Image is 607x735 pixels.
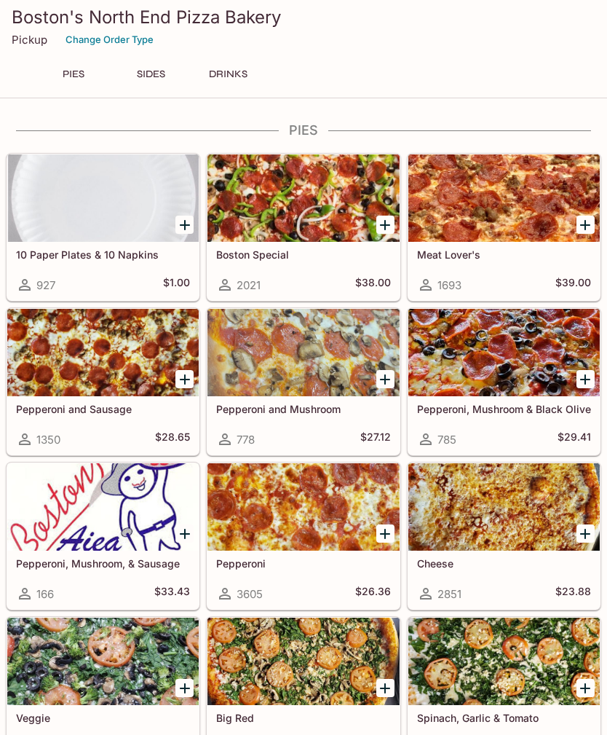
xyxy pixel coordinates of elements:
[155,431,190,448] h5: $28.65
[16,557,190,570] h5: Pepperoni, Mushroom, & Sausage
[207,309,399,396] div: Pepperoni and Mushroom
[207,308,400,455] a: Pepperoni and Mushroom778$27.12
[417,557,591,570] h5: Cheese
[175,524,194,543] button: Add Pepperoni, Mushroom, & Sausage
[437,433,456,447] span: 785
[36,278,55,292] span: 927
[175,679,194,697] button: Add Veggie
[16,712,190,724] h5: Veggie
[41,64,106,84] button: PIES
[7,618,199,705] div: Veggie
[195,64,261,84] button: DRINKS
[417,248,591,261] h5: Meat Lover's
[376,370,394,388] button: Add Pepperoni and Mushroom
[12,33,47,47] p: Pickup
[16,403,190,415] h5: Pepperoni and Sausage
[216,248,390,261] h5: Boston Special
[7,308,199,455] a: Pepperoni and Sausage1350$28.65
[237,587,263,601] span: 3605
[237,433,255,447] span: 778
[7,463,199,551] div: Pepperoni, Mushroom, & Sausage
[437,587,461,601] span: 2851
[576,679,595,697] button: Add Spinach, Garlic & Tomato
[237,278,261,292] span: 2021
[36,587,54,601] span: 166
[408,463,600,551] div: Cheese
[408,309,600,396] div: Pepperoni, Mushroom & Black Olive
[207,154,399,242] div: Boston Special
[175,216,194,234] button: Add 10 Paper Plates & 10 Napkins
[154,585,190,602] h5: $33.43
[163,276,190,294] h5: $1.00
[7,154,199,242] div: 10 Paper Plates & 10 Napkins
[408,154,600,301] a: Meat Lover's1693$39.00
[558,431,591,448] h5: $29.41
[408,308,600,455] a: Pepperoni, Mushroom & Black Olive785$29.41
[437,278,461,292] span: 1693
[417,403,591,415] h5: Pepperoni, Mushroom & Black Olive
[12,6,595,28] h3: Boston's North End Pizza Bakery
[207,618,399,705] div: Big Red
[376,679,394,697] button: Add Big Red
[59,28,160,51] button: Change Order Type
[6,122,601,138] h4: PIES
[408,463,600,610] a: Cheese2851$23.88
[16,248,190,261] h5: 10 Paper Plates & 10 Napkins
[216,712,390,724] h5: Big Red
[576,524,595,543] button: Add Cheese
[7,154,199,301] a: 10 Paper Plates & 10 Napkins927$1.00
[417,712,591,724] h5: Spinach, Garlic & Tomato
[355,585,391,602] h5: $26.36
[355,276,391,294] h5: $38.00
[7,463,199,610] a: Pepperoni, Mushroom, & Sausage166$33.43
[207,154,400,301] a: Boston Special2021$38.00
[175,370,194,388] button: Add Pepperoni and Sausage
[555,276,591,294] h5: $39.00
[7,309,199,396] div: Pepperoni and Sausage
[576,370,595,388] button: Add Pepperoni, Mushroom & Black Olive
[207,463,400,610] a: Pepperoni3605$26.36
[376,524,394,543] button: Add Pepperoni
[118,64,183,84] button: SIDES
[408,618,600,705] div: Spinach, Garlic & Tomato
[216,557,390,570] h5: Pepperoni
[216,403,390,415] h5: Pepperoni and Mushroom
[408,154,600,242] div: Meat Lover's
[555,585,591,602] h5: $23.88
[576,216,595,234] button: Add Meat Lover's
[360,431,391,448] h5: $27.12
[207,463,399,551] div: Pepperoni
[36,433,60,447] span: 1350
[376,216,394,234] button: Add Boston Special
